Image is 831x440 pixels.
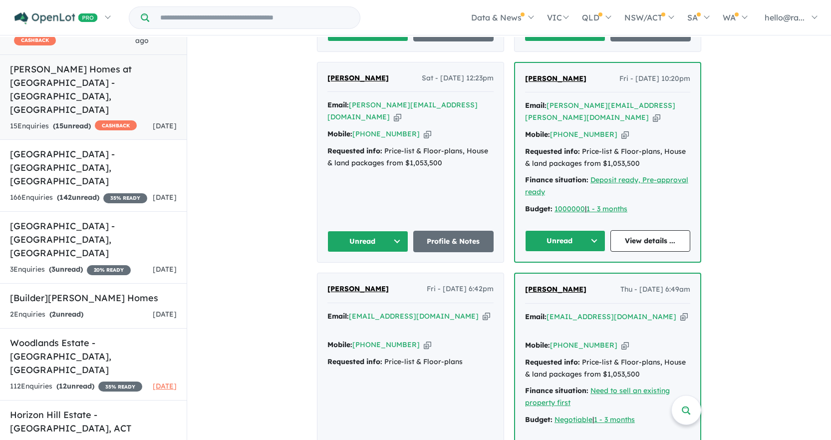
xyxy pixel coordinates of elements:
[525,415,553,424] strong: Budget:
[10,219,177,260] h5: [GEOGRAPHIC_DATA] - [GEOGRAPHIC_DATA] , [GEOGRAPHIC_DATA]
[95,120,137,130] span: CASHBACK
[10,381,142,393] div: 112 Enquir ies
[327,145,494,169] div: Price-list & Floor-plans, House & land packages from $1,053,500
[554,415,592,424] a: Negotiable
[14,35,56,45] span: CASHBACK
[56,382,94,391] strong: ( unread)
[327,146,382,155] strong: Requested info:
[327,356,494,368] div: Price-list & Floor-plans
[525,284,586,296] a: [PERSON_NAME]
[525,312,547,321] strong: Email:
[525,358,580,367] strong: Requested info:
[10,264,131,276] div: 3 Enquir ies
[620,284,690,296] span: Thu - [DATE] 6:49am
[327,283,389,295] a: [PERSON_NAME]
[525,73,586,85] a: [PERSON_NAME]
[327,231,408,252] button: Unread
[422,72,494,84] span: Sat - [DATE] 12:23pm
[10,291,177,305] h5: [Builder] [PERSON_NAME] Homes
[525,146,690,170] div: Price-list & Floor-plans, House & land packages from $1,053,500
[424,129,431,139] button: Copy
[153,193,177,202] span: [DATE]
[327,72,389,84] a: [PERSON_NAME]
[413,231,494,252] a: Profile & Notes
[10,62,177,116] h5: [PERSON_NAME] Homes at [GEOGRAPHIC_DATA] - [GEOGRAPHIC_DATA] , [GEOGRAPHIC_DATA]
[135,24,164,45] span: 22 hours ago
[49,310,83,319] strong: ( unread)
[525,101,675,122] a: [PERSON_NAME][EMAIL_ADDRESS][PERSON_NAME][DOMAIN_NAME]
[59,193,72,202] span: 142
[525,341,550,350] strong: Mobile:
[765,12,805,22] span: hello@ra...
[525,204,553,213] strong: Budget:
[10,336,177,377] h5: Woodlands Estate - [GEOGRAPHIC_DATA] , [GEOGRAPHIC_DATA]
[394,112,401,122] button: Copy
[10,408,177,435] h5: Horizon Hill Estate - [GEOGRAPHIC_DATA] , ACT
[619,73,690,85] span: Fri - [DATE] 10:20pm
[525,357,690,381] div: Price-list & Floor-plans, House & land packages from $1,053,500
[610,230,691,252] a: View details ...
[653,112,660,123] button: Copy
[57,193,99,202] strong: ( unread)
[10,120,137,132] div: 15 Enquir ies
[594,415,635,424] a: 1 - 3 months
[525,386,588,395] strong: Finance situation:
[327,284,389,293] span: [PERSON_NAME]
[151,7,358,28] input: Try estate name, suburb, builder or developer
[427,283,494,295] span: Fri - [DATE] 6:42pm
[153,310,177,319] span: [DATE]
[153,265,177,274] span: [DATE]
[525,147,580,156] strong: Requested info:
[525,230,605,252] button: Unread
[14,12,98,24] img: Openlot PRO Logo White
[525,74,586,83] span: [PERSON_NAME]
[10,309,83,321] div: 2 Enquir ies
[103,193,147,203] span: 35 % READY
[327,100,349,109] strong: Email:
[525,203,690,215] div: |
[327,357,382,366] strong: Requested info:
[55,121,63,130] span: 15
[153,382,177,391] span: [DATE]
[327,312,349,321] strong: Email:
[352,129,420,138] a: [PHONE_NUMBER]
[51,265,55,274] span: 3
[87,265,131,275] span: 20 % READY
[525,130,550,139] strong: Mobile:
[10,192,147,204] div: 166 Enquir ies
[554,204,585,213] a: 1000000
[525,414,690,426] div: |
[550,130,617,139] a: [PHONE_NUMBER]
[424,340,431,350] button: Copy
[327,73,389,82] span: [PERSON_NAME]
[525,386,670,407] a: Need to sell an existing property first
[525,175,588,184] strong: Finance situation:
[98,382,142,392] span: 35 % READY
[327,129,352,138] strong: Mobile:
[525,175,688,196] a: Deposit ready, Pre-approval ready
[621,129,629,140] button: Copy
[680,312,688,322] button: Copy
[59,382,67,391] span: 12
[525,101,547,110] strong: Email:
[525,285,586,294] span: [PERSON_NAME]
[49,265,83,274] strong: ( unread)
[483,311,490,322] button: Copy
[52,310,56,319] span: 2
[153,121,177,130] span: [DATE]
[586,204,627,213] a: 1 - 3 months
[621,340,629,351] button: Copy
[547,312,676,321] a: [EMAIL_ADDRESS][DOMAIN_NAME]
[10,147,177,188] h5: [GEOGRAPHIC_DATA] - [GEOGRAPHIC_DATA] , [GEOGRAPHIC_DATA]
[53,121,91,130] strong: ( unread)
[327,340,352,349] strong: Mobile:
[352,340,420,349] a: [PHONE_NUMBER]
[327,100,478,121] a: [PERSON_NAME][EMAIL_ADDRESS][DOMAIN_NAME]
[349,312,479,321] a: [EMAIL_ADDRESS][DOMAIN_NAME]
[550,341,617,350] a: [PHONE_NUMBER]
